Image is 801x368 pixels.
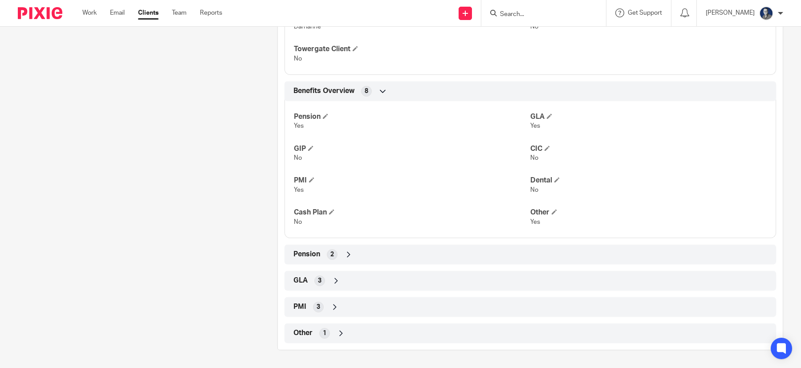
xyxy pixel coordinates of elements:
[294,155,302,161] span: No
[317,303,320,311] span: 3
[294,56,302,62] span: No
[530,155,538,161] span: No
[18,7,62,19] img: Pixie
[294,123,304,129] span: Yes
[293,250,320,259] span: Pension
[530,187,538,193] span: No
[110,8,125,17] a: Email
[759,6,773,20] img: Paul%20corporate%20headshot.jpg
[293,86,354,96] span: Benefits Overview
[294,187,304,193] span: Yes
[530,24,538,30] span: No
[294,24,321,30] span: Darrianne
[628,10,662,16] span: Get Support
[172,8,187,17] a: Team
[530,144,767,154] h4: CIC
[294,144,530,154] h4: GIP
[530,112,767,121] h4: GLA
[530,219,540,225] span: Yes
[200,8,222,17] a: Reports
[318,276,321,285] span: 3
[293,328,313,338] span: Other
[294,208,530,217] h4: Cash Plan
[82,8,97,17] a: Work
[323,329,326,338] span: 1
[294,219,302,225] span: No
[293,302,306,311] span: PMI
[365,87,368,96] span: 8
[294,44,530,54] h4: Towergate Client
[530,208,767,217] h4: Other
[293,276,308,285] span: GLA
[294,112,530,121] h4: Pension
[499,11,579,19] input: Search
[330,250,334,259] span: 2
[706,8,755,17] p: [PERSON_NAME]
[530,123,540,129] span: Yes
[138,8,159,17] a: Clients
[294,176,530,185] h4: PMI
[530,176,767,185] h4: Dental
